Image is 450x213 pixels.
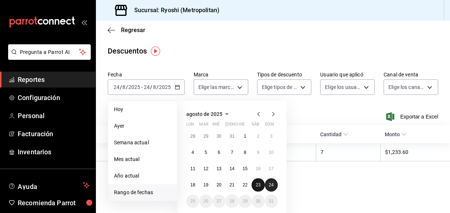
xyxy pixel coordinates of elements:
th: 7 [316,143,380,161]
button: 31 de julio de 2025 [225,130,238,143]
label: Fecha [108,72,185,77]
span: Facturación [18,129,90,139]
abbr: domingo [265,122,274,130]
img: Tooltip marker [151,47,160,56]
abbr: 6 de agosto de 2025 [218,150,220,155]
button: 26 de agosto de 2025 [199,195,212,208]
abbr: 27 de agosto de 2025 [217,199,221,204]
button: 30 de agosto de 2025 [252,195,264,208]
h3: Sucursal: Ryoshi (Metropolitan) [128,6,219,15]
button: 18 de agosto de 2025 [186,178,199,192]
button: 22 de agosto de 2025 [239,178,252,192]
abbr: viernes [239,122,245,130]
button: 8 de agosto de 2025 [239,146,252,159]
abbr: 24 de agosto de 2025 [269,182,274,188]
abbr: 19 de agosto de 2025 [203,182,208,188]
button: 12 de agosto de 2025 [199,162,212,175]
button: 6 de agosto de 2025 [212,146,225,159]
abbr: 31 de agosto de 2025 [269,199,274,204]
abbr: 28 de julio de 2025 [190,134,195,139]
span: Elige las marcas [198,83,235,91]
span: Inventarios [18,147,90,157]
abbr: 31 de julio de 2025 [229,134,234,139]
span: Año actual [114,172,171,180]
span: - [141,84,143,90]
button: 3 de agosto de 2025 [265,130,278,143]
abbr: 29 de agosto de 2025 [243,199,247,204]
abbr: 26 de agosto de 2025 [203,199,208,204]
span: agosto de 2025 [186,111,222,117]
button: 19 de agosto de 2025 [199,178,212,192]
span: Rango de fechas [114,189,171,196]
button: 28 de agosto de 2025 [225,195,238,208]
abbr: 2 de agosto de 2025 [257,134,259,139]
button: 2 de agosto de 2025 [252,130,264,143]
button: 31 de agosto de 2025 [265,195,278,208]
span: Elige tipos de descuento [262,83,298,91]
abbr: martes [199,122,208,130]
label: Canal de venta [384,72,438,77]
th: [PERSON_NAME] [96,143,212,161]
abbr: 22 de agosto de 2025 [243,182,247,188]
button: 7 de agosto de 2025 [225,146,238,159]
span: Ayuda [18,181,80,190]
abbr: 30 de julio de 2025 [217,134,221,139]
abbr: 14 de agosto de 2025 [229,166,234,171]
span: / [126,84,128,90]
abbr: 30 de agosto de 2025 [256,199,260,204]
span: Configuración [18,93,90,103]
input: -- [113,84,120,90]
abbr: 18 de agosto de 2025 [190,182,195,188]
abbr: 10 de agosto de 2025 [269,150,274,155]
button: 25 de agosto de 2025 [186,195,199,208]
button: 20 de agosto de 2025 [212,178,225,192]
abbr: lunes [186,122,194,130]
button: Exportar a Excel [388,112,438,121]
button: 28 de julio de 2025 [186,130,199,143]
button: 13 de agosto de 2025 [212,162,225,175]
abbr: 16 de agosto de 2025 [256,166,260,171]
span: / [150,84,152,90]
abbr: 9 de agosto de 2025 [257,150,259,155]
span: Monto [385,131,406,137]
label: Marca [194,72,248,77]
span: Personal [18,111,90,121]
span: / [120,84,122,90]
abbr: 20 de agosto de 2025 [217,182,221,188]
abbr: 11 de agosto de 2025 [190,166,195,171]
span: Mes actual [114,155,171,163]
span: Pregunta a Parrot AI [20,48,79,56]
button: 29 de agosto de 2025 [239,195,252,208]
abbr: 17 de agosto de 2025 [269,166,274,171]
abbr: 7 de agosto de 2025 [231,150,233,155]
abbr: 21 de agosto de 2025 [229,182,234,188]
button: 4 de agosto de 2025 [186,146,199,159]
input: -- [153,84,156,90]
input: -- [143,84,150,90]
label: Usuario que aplicó [320,72,375,77]
abbr: 13 de agosto de 2025 [217,166,221,171]
abbr: miércoles [212,122,219,130]
span: Ayer [114,122,171,130]
button: 24 de agosto de 2025 [265,178,278,192]
abbr: 4 de agosto de 2025 [191,150,194,155]
div: Descuentos [108,45,147,56]
abbr: 29 de julio de 2025 [203,134,208,139]
span: Elige los canales de venta [388,83,425,91]
span: Regresar [121,27,145,34]
span: / [156,84,159,90]
button: open_drawer_menu [81,19,87,25]
button: 17 de agosto de 2025 [265,162,278,175]
button: 9 de agosto de 2025 [252,146,264,159]
abbr: 8 de agosto de 2025 [244,150,246,155]
abbr: 1 de agosto de 2025 [244,134,246,139]
input: -- [122,84,126,90]
button: 21 de agosto de 2025 [225,178,238,192]
span: Cantidad [320,131,348,137]
a: Pregunta a Parrot AI [5,54,91,61]
button: Regresar [108,27,145,34]
span: Elige los usuarios [325,83,361,91]
input: ---- [128,84,141,90]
